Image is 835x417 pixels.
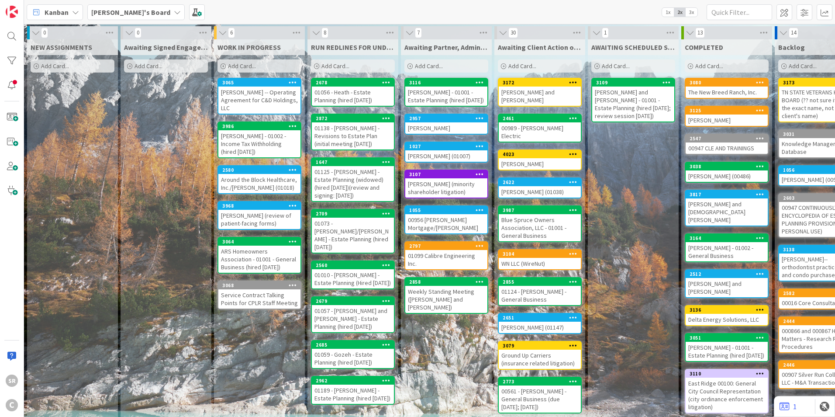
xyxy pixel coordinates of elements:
[404,205,488,234] a: 105500956 [PERSON_NAME] Mortgage/[PERSON_NAME]
[499,342,581,350] div: 3079
[228,28,235,38] span: 6
[405,286,487,313] div: Weekly Standing Meeting ([PERSON_NAME] and [PERSON_NAME])
[409,80,487,86] div: 3116
[498,177,582,198] a: 2622[PERSON_NAME] (01038)
[218,238,300,246] div: 3064
[591,43,675,52] span: AWAITING SCHEDULED SIGNING MEETING
[503,80,581,86] div: 3172
[499,178,581,186] div: 2622
[218,174,300,193] div: Around the Block Healthcare, Inc./[PERSON_NAME] (01018)
[499,278,581,305] div: 285501124 - [PERSON_NAME] - General Business
[499,79,581,87] div: 3172
[409,143,487,149] div: 1027
[690,271,768,277] div: 2512
[41,62,69,70] span: Add Card...
[498,313,582,334] a: 2651[PERSON_NAME] (01147)
[222,282,300,288] div: 3068
[686,270,768,297] div: 2512[PERSON_NAME] and [PERSON_NAME]
[499,79,581,106] div: 3172[PERSON_NAME] and [PERSON_NAME]
[685,233,769,262] a: 3164[PERSON_NAME] - 01002 - General Business
[499,115,581,122] div: 2461
[405,150,487,162] div: [PERSON_NAME] (01007)
[498,149,582,170] a: 4023[PERSON_NAME]
[404,114,488,135] a: 2957[PERSON_NAME]
[135,28,141,38] span: 0
[499,314,581,322] div: 2651
[218,238,300,273] div: 3064ARS Homeowners Association - 01001 - General Business (hired [DATE])
[312,377,394,385] div: 2962
[503,379,581,385] div: 2773
[690,136,768,142] div: 2547
[686,107,768,115] div: 3125
[498,78,582,107] a: 3172[PERSON_NAME] and [PERSON_NAME]
[316,159,394,165] div: 1647
[503,315,581,321] div: 2651
[312,79,394,87] div: 2678
[135,62,162,70] span: Add Card...
[312,210,394,253] div: 270901073 - [PERSON_NAME]/[PERSON_NAME] - Estate Planning (hired [DATE])
[499,350,581,369] div: Ground Up Carriers (insurance related litigation)
[508,62,536,70] span: Add Card...
[217,165,301,194] a: 2580Around the Block Healthcare, Inc./[PERSON_NAME] (01018)
[686,334,768,342] div: 3051
[674,8,686,17] span: 2x
[686,87,768,98] div: The New Breed Ranch, Inc.
[499,386,581,413] div: 00561 - [PERSON_NAME] - General Business (due [DATE]; [DATE])
[405,79,487,106] div: 3116[PERSON_NAME] - 01001 - Estate Planning (hired [DATE])
[499,214,581,241] div: Blue Spruce Owners Association, LLC - 01001 - General Business
[222,123,300,129] div: 3986
[91,8,170,17] b: [PERSON_NAME]'s Board
[592,79,674,87] div: 3109
[409,279,487,285] div: 2858
[685,134,769,155] a: 254700947 CLE AND TRAININGS
[686,163,768,182] div: 3038[PERSON_NAME] (00486)
[321,28,328,38] span: 8
[686,191,768,198] div: 3817
[686,370,768,413] div: 3110East Ridge 00100: General City Council Representation (city ordinance enforcement litigation)
[222,167,300,173] div: 2580
[686,170,768,182] div: [PERSON_NAME] (00486)
[503,115,581,122] div: 2461
[311,114,395,150] a: 287201138 - [PERSON_NAME] - Revisions to Estate Plan (initial meeting [DATE])
[316,211,394,217] div: 2709
[218,87,300,114] div: [PERSON_NAME] -- Operating Agreement for C&D Holdings, LLC
[405,206,487,214] div: 1055
[686,242,768,261] div: [PERSON_NAME] - 01002 - General Business
[686,270,768,278] div: 2512
[592,87,674,122] div: [PERSON_NAME] and [PERSON_NAME] - 01001 - Estate Planning (hired [DATE]; review session [DATE])
[499,250,581,269] div: 3104WN LLC (WireNut)
[498,114,582,142] a: 246100989 - [PERSON_NAME] Electric
[124,43,208,52] span: Awaiting Signed Engagement Letter
[312,341,394,349] div: 2685
[415,62,443,70] span: Add Card...
[45,7,69,17] span: Kanban
[316,342,394,348] div: 2685
[686,79,768,98] div: 3080The New Breed Ranch, Inc.
[503,343,581,349] div: 3079
[404,78,488,107] a: 3116[PERSON_NAME] - 01001 - Estate Planning (hired [DATE])
[498,377,582,414] a: 277300561 - [PERSON_NAME] - General Business (due [DATE]; [DATE])
[686,234,768,261] div: 3164[PERSON_NAME] - 01002 - General Business
[217,201,301,230] a: 3968[PERSON_NAME] (review of patient-facing forms)
[405,87,487,106] div: [PERSON_NAME] - 01001 - Estate Planning (hired [DATE])
[499,206,581,241] div: 3987Blue Spruce Owners Association, LLC - 01001 - General Business
[405,250,487,269] div: 01099 Calibre Engineering Inc.
[218,202,300,210] div: 3968
[499,378,581,386] div: 2773
[218,166,300,193] div: 2580Around the Block Healthcare, Inc./[PERSON_NAME] (01018)
[686,142,768,154] div: 00947 CLE AND TRAININGS
[311,78,395,107] a: 267801056 - Heath - Estate Planning (hired [DATE])
[499,150,581,170] div: 4023[PERSON_NAME]
[499,115,581,142] div: 246100989 - [PERSON_NAME] Electric
[312,158,394,201] div: 164701125 - [PERSON_NAME] - Estate Planning (widowed) (hired [DATE])(review and signing: [DATE])
[602,28,609,38] span: 1
[789,28,798,38] span: 14
[695,62,723,70] span: Add Card...
[404,142,488,163] a: 1027[PERSON_NAME] (01007)
[409,171,487,177] div: 3107
[312,297,394,305] div: 2679
[789,62,817,70] span: Add Card...
[312,261,394,269] div: 2560
[312,218,394,253] div: 01073 - [PERSON_NAME]/[PERSON_NAME] - Estate Planning (hired [DATE])
[591,78,675,122] a: 3109[PERSON_NAME] and [PERSON_NAME] - 01001 - Estate Planning (hired [DATE]; review session [DATE])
